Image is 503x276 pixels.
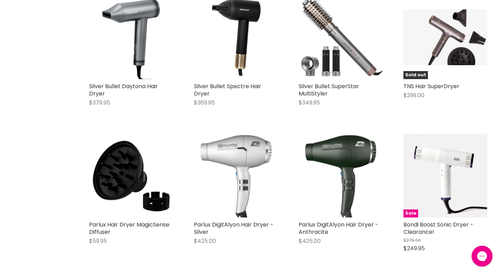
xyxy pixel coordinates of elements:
span: $425.00 [299,237,321,245]
span: $249.95 [403,244,425,252]
a: Bondi Boost Sonic Dryer - Clearance! [403,221,473,236]
span: $299.00 [403,91,424,99]
span: Sale [403,209,418,217]
iframe: Gorgias live chat messenger [468,243,496,269]
a: TNS Hair SuperDryer [403,82,459,90]
a: Silver Bullet Daytona Hair Dryer [89,82,158,98]
img: Bondi Boost Sonic Dryer - Clearance! [403,134,487,217]
span: Sold out [403,71,428,79]
a: Parlux Hair Dryer MagicSense Diffuser [89,221,169,236]
img: Parlux Hair Dryer MagicSense Diffuser [89,134,173,217]
a: Bondi Boost Sonic Dryer - Clearance!Sale [403,134,487,217]
img: Parlux DigitAlyon Hair Dryer - Anthracite [299,134,382,217]
span: $59.95 [89,237,107,245]
a: Parlux DigitAlyon Hair Dryer - Anthracite [299,221,378,236]
span: $369.95 [194,99,215,107]
span: $425.00 [194,237,216,245]
img: TNS Hair SuperDryer [403,9,487,65]
a: Silver Bullet SuperStar MultiStyler [299,82,359,98]
a: Silver Bullet Spectre Hair Dryer [194,82,261,98]
img: Parlux DigitAlyon Hair Dryer - Silver [194,134,278,217]
a: Parlux DigitAlyon Hair Dryer - Silver [194,221,274,236]
span: $379.95 [89,99,110,107]
span: $349.95 [299,99,320,107]
span: $279.00 [403,237,421,244]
